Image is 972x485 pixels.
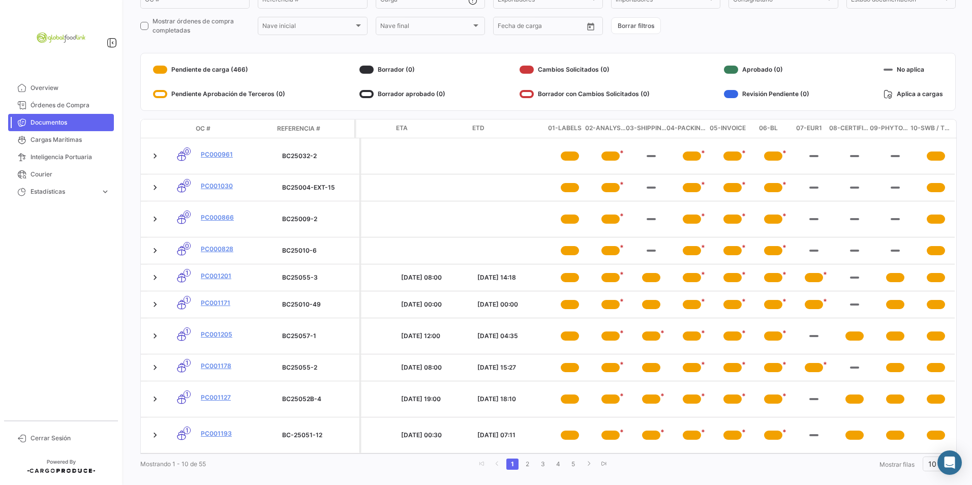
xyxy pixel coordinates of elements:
span: 05-INVOICE [710,124,746,134]
a: PC001030 [201,181,274,191]
span: 09-PHYTOSANITARY CERTIFICATE [870,124,910,134]
span: Mostrando 1 - 10 de 55 [140,460,206,468]
span: Mostrar órdenes de compra completadas [153,17,250,35]
span: 01-LABELS [548,124,582,134]
span: Documentos [31,118,110,127]
div: BC25055-2 [282,363,355,372]
div: BC25052B-4 [282,395,355,404]
span: Mostrar filas [879,461,915,468]
div: Revisión Pendiente (0) [724,86,809,102]
span: 0 [184,242,191,250]
span: 1 [184,327,191,335]
span: 10 [928,460,936,468]
datatable-header-cell: Modo de Transporte [161,125,192,133]
span: 04-PACKING LIST [666,124,707,134]
div: [DATE] 19:00 [401,395,469,404]
a: PC001205 [201,330,274,339]
a: PC000961 [201,150,274,159]
a: PC001127 [201,393,274,402]
span: ETA [396,124,408,133]
div: No aplica [884,62,943,78]
a: Órdenes de Compra [8,97,114,114]
datatable-header-cell: 04-PACKING LIST [666,119,707,138]
a: 1 [506,459,519,470]
span: Nave inicial [262,24,353,31]
datatable-header-cell: 03-SHIPPING ADVISE [626,119,666,138]
a: go to next page [583,459,595,470]
datatable-header-cell: 09-PHYTOSANITARY CERTIFICATE [870,119,910,138]
div: BC25010-49 [282,300,355,309]
span: Overview [31,83,110,93]
input: Desde [498,24,516,31]
li: page 1 [505,456,520,473]
span: 0 [184,147,191,155]
a: 2 [522,459,534,470]
div: [DATE] 18:10 [477,395,545,404]
span: expand_more [101,187,110,196]
div: BC25032-2 [282,151,355,161]
span: Órdenes de Compra [31,101,110,110]
a: Expand/Collapse Row [150,394,160,404]
span: Nave final [380,24,471,31]
a: PC001201 [201,271,274,281]
span: OC # [196,124,210,133]
a: go to last page [598,459,610,470]
a: go to first page [476,459,488,470]
datatable-header-cell: 02-ANALYSIS [585,119,626,138]
div: [DATE] 12:00 [401,331,469,341]
datatable-header-cell: 08-CERTIFICATE OF ORIGIN [829,119,870,138]
div: [DATE] 07:11 [477,431,545,440]
div: BC25057-1 [282,331,355,341]
span: 08-CERTIFICATE OF ORIGIN [829,124,870,134]
div: Aprobado (0) [724,62,809,78]
a: Inteligencia Portuaria [8,148,114,166]
li: page 2 [520,456,535,473]
span: 03-SHIPPING ADVISE [626,124,666,134]
a: Expand/Collapse Row [150,151,160,161]
div: Pendiente de carga (466) [153,62,285,78]
a: Expand/Collapse Row [150,362,160,373]
div: [DATE] 08:00 [401,273,469,282]
span: 10-SWB / TELEX RELEASE [910,124,951,134]
a: Expand/Collapse Row [150,246,160,256]
span: Cerrar Sesión [31,434,110,443]
datatable-header-cell: OC # [192,120,273,137]
a: 4 [552,459,564,470]
a: PC001178 [201,361,274,371]
datatable-header-cell: 06-BL [748,119,788,138]
a: PC001171 [201,298,274,308]
button: Open calendar [583,19,598,34]
a: PC001193 [201,429,274,438]
span: Cargas Marítimas [31,135,110,144]
a: Expand/Collapse Row [150,183,160,193]
a: go to previous page [491,459,503,470]
span: 1 [184,296,191,304]
a: Courier [8,166,114,183]
span: Referencia # [277,124,320,133]
a: Cargas Marítimas [8,131,114,148]
span: 1 [184,269,191,277]
div: BC25009-2 [282,215,355,224]
span: Inteligencia Portuaria [31,153,110,162]
a: Overview [8,79,114,97]
a: Expand/Collapse Row [150,430,160,440]
datatable-header-cell: 07-EUR1 [788,119,829,138]
a: PC000828 [201,245,274,254]
li: page 3 [535,456,551,473]
div: [DATE] 15:27 [477,363,545,372]
span: 07-EUR1 [796,124,822,134]
div: Pendiente Aprobación de Terceros (0) [153,86,285,102]
a: 5 [567,459,580,470]
li: page 4 [551,456,566,473]
div: [DATE] 04:35 [477,331,545,341]
datatable-header-cell: 05-INVOICE [707,119,748,138]
button: Borrar filtros [611,17,661,34]
datatable-header-cell: 01-LABELS [544,119,585,138]
div: Cambios Solicitados (0) [520,62,650,78]
a: PC000866 [201,213,274,222]
a: Documentos [8,114,114,131]
div: BC25004-EXT-15 [282,183,355,192]
datatable-header-cell: 10-SWB / TELEX RELEASE [910,119,951,138]
span: 1 [184,427,191,434]
div: [DATE] 00:30 [401,431,469,440]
